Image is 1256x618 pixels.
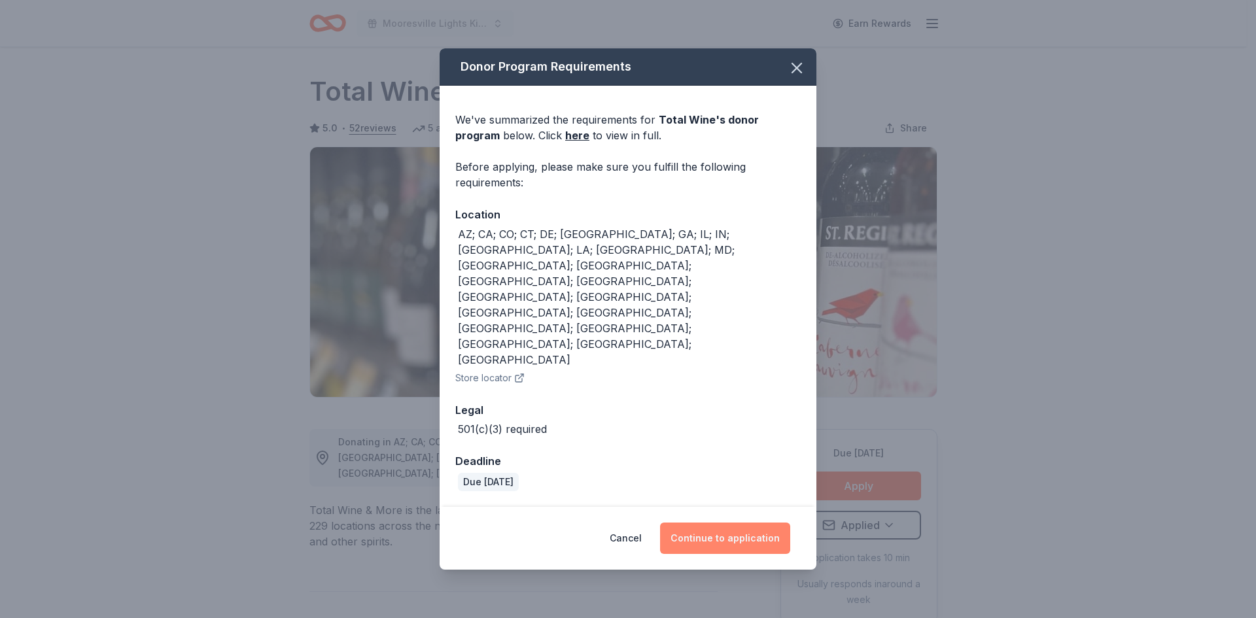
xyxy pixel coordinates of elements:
div: 501(c)(3) required [458,421,547,437]
div: Before applying, please make sure you fulfill the following requirements: [455,159,801,190]
div: Location [455,206,801,223]
button: Continue to application [660,523,790,554]
div: AZ; CA; CO; CT; DE; [GEOGRAPHIC_DATA]; GA; IL; IN; [GEOGRAPHIC_DATA]; LA; [GEOGRAPHIC_DATA]; MD; ... [458,226,801,368]
button: Store locator [455,370,525,386]
div: Deadline [455,453,801,470]
div: Due [DATE] [458,473,519,491]
div: Legal [455,402,801,419]
a: here [565,128,589,143]
div: We've summarized the requirements for below. Click to view in full. [455,112,801,143]
div: Donor Program Requirements [440,48,816,86]
button: Cancel [610,523,642,554]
